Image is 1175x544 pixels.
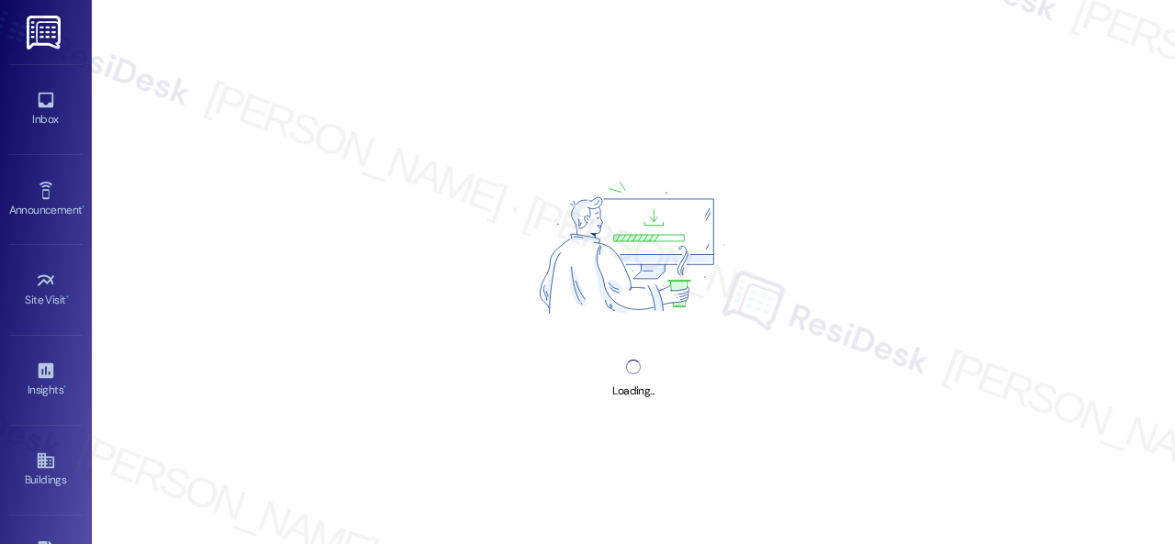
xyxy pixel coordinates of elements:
span: • [66,291,69,304]
a: Site Visit • [9,265,83,315]
img: ResiDesk Logo [27,16,64,50]
a: Inbox [9,84,83,134]
span: • [63,381,66,394]
div: Loading... [612,382,654,401]
a: Buildings [9,445,83,494]
span: • [82,201,84,214]
a: Insights • [9,355,83,405]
